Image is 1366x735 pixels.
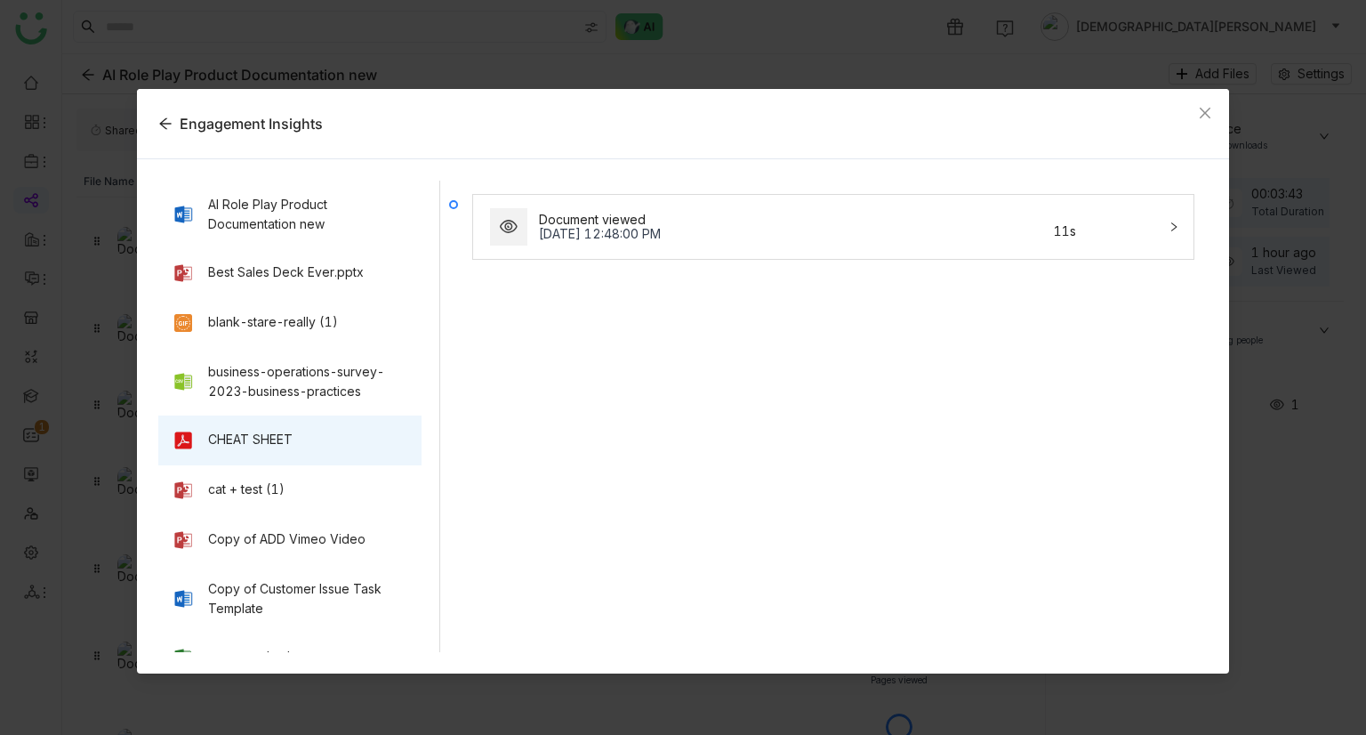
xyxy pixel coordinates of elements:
span: Engagement Insights [173,115,323,133]
div: Copy of ADD Vimeo Video [208,529,366,549]
img: docx.svg [173,204,194,225]
div: blank-stare-really (1) [208,312,338,332]
div: Document viewed[DATE] 12:48:00 PM11s [473,195,1193,259]
div: cat + test (1) [208,480,285,499]
img: pptx.svg [173,480,194,501]
div: csv-sample.xlsx [208,647,303,666]
img: pptx.svg [173,262,194,284]
div: business-operations-survey-2023-business-practices [208,362,408,401]
div: Best Sales Deck Ever.pptx [208,262,364,282]
img: views.svg [500,218,518,236]
img: docx.svg [173,588,194,610]
div: [DATE] 12:48:00 PM [539,227,941,241]
img: pdf.svg [173,430,194,451]
button: Close [1181,89,1229,137]
img: xlsx.svg [173,647,194,668]
div: Copy of Customer Issue Task Template [208,579,408,618]
div: Document viewed [539,213,941,227]
div: CHEAT SHEET [208,430,293,449]
img: pptx.svg [173,529,194,551]
img: csv.svg [173,371,194,392]
img: gif.svg [173,312,194,334]
div: 11s [942,224,1076,238]
div: AI Role Play Product Documentation new [208,195,408,234]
